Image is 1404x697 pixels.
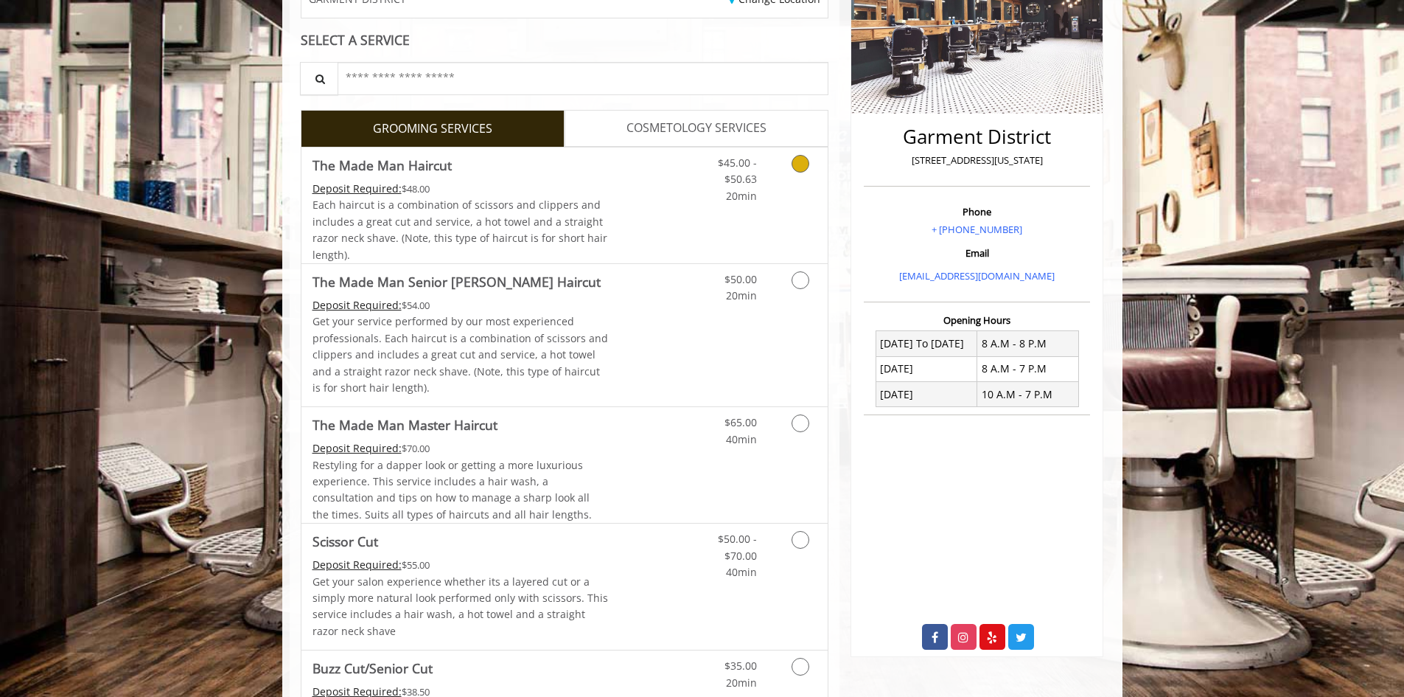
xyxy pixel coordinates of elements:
td: [DATE] To [DATE] [876,331,977,356]
b: The Made Man Senior [PERSON_NAME] Haircut [312,271,601,292]
a: + [PHONE_NUMBER] [932,223,1022,236]
div: $70.00 [312,440,609,457]
span: 40min [726,432,757,446]
td: 8 A.M - 8 P.M [977,331,1079,356]
td: 10 A.M - 7 P.M [977,382,1079,407]
span: This service needs some Advance to be paid before we block your appointment [312,558,402,572]
span: Each haircut is a combination of scissors and clippers and includes a great cut and service, a ho... [312,198,607,261]
span: 20min [726,288,757,302]
span: $65.00 [724,415,757,429]
div: $48.00 [312,181,609,197]
span: $50.00 - $70.00 [718,532,757,562]
td: 8 A.M - 7 P.M [977,356,1079,381]
div: $55.00 [312,557,609,573]
h3: Phone [867,207,1086,217]
span: $45.00 - $50.63 [718,156,757,186]
h3: Email [867,248,1086,258]
span: GROOMING SERVICES [373,119,492,139]
b: The Made Man Haircut [312,155,452,176]
div: $54.00 [312,297,609,313]
p: Get your service performed by our most experienced professionals. Each haircut is a combination o... [312,313,609,396]
h3: Opening Hours [864,315,1090,325]
a: [EMAIL_ADDRESS][DOMAIN_NAME] [899,269,1055,282]
span: $35.00 [724,659,757,673]
span: $50.00 [724,272,757,286]
span: COSMETOLOGY SERVICES [626,119,766,138]
div: SELECT A SERVICE [301,33,829,47]
b: Buzz Cut/Senior Cut [312,658,433,679]
span: This service needs some Advance to be paid before we block your appointment [312,181,402,195]
td: [DATE] [876,356,977,381]
button: Service Search [300,62,338,95]
p: Get your salon experience whether its a layered cut or a simply more natural look performed only ... [312,574,609,640]
span: This service needs some Advance to be paid before we block your appointment [312,441,402,455]
b: The Made Man Master Haircut [312,415,497,435]
span: Restyling for a dapper look or getting a more luxurious experience. This service includes a hair ... [312,458,592,521]
h2: Garment District [867,126,1086,148]
span: This service needs some Advance to be paid before we block your appointment [312,298,402,312]
p: [STREET_ADDRESS][US_STATE] [867,153,1086,168]
span: 40min [726,565,757,579]
b: Scissor Cut [312,531,378,552]
span: 20min [726,189,757,203]
span: 20min [726,676,757,690]
td: [DATE] [876,382,977,407]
